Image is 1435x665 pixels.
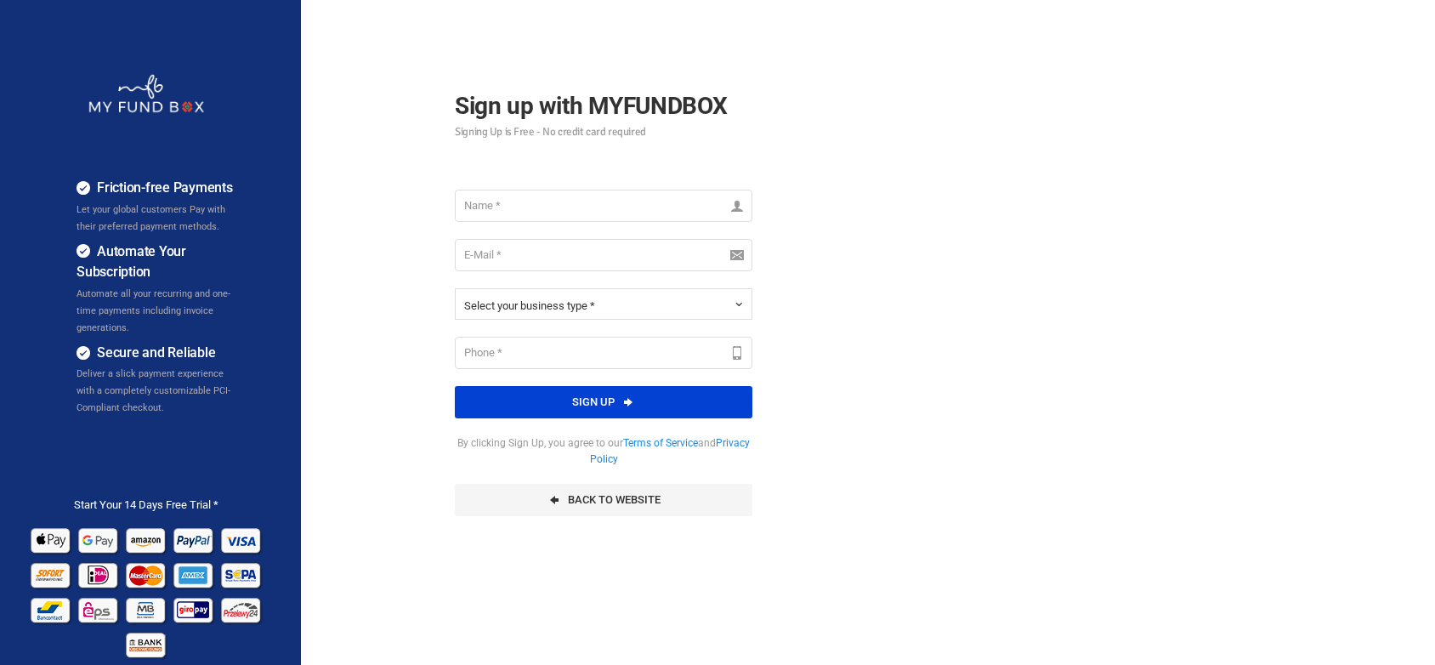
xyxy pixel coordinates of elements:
input: E-Mail * [455,239,752,271]
a: Back To Website [455,484,752,516]
img: Google Pay [77,522,122,557]
span: By clicking Sign Up, you agree to our and [455,435,752,467]
span: Select your business type * [464,299,595,312]
img: Amazon [124,522,169,557]
span: Let your global customers Pay with their preferred payment methods. [77,204,225,232]
span: Deliver a slick payment experience with a completely customizable PCI-Compliant checkout. [77,368,230,413]
img: Bancontact Pay [29,592,74,627]
input: Phone * [455,337,752,369]
img: banktransfer [124,627,169,662]
a: Terms of Service [623,437,698,449]
input: Name * [455,190,752,222]
h2: Sign up with MYFUNDBOX [455,88,752,138]
img: giropay [172,592,217,627]
img: p24 Pay [219,592,264,627]
img: mb Pay [124,592,169,627]
h4: Automate Your Subscription [77,242,241,283]
img: Paypal [172,522,217,557]
button: Select your business type * [455,288,752,320]
small: Signing Up is Free - No credit card required [455,127,752,138]
img: Sofort Pay [29,557,74,592]
img: sepa Pay [219,557,264,592]
img: american_express Pay [172,557,217,592]
h4: Friction-free Payments [77,178,241,199]
img: Mastercard Pay [124,557,169,592]
img: Ideal Pay [77,557,122,592]
img: Visa [219,522,264,557]
h4: Secure and Reliable [77,343,241,364]
img: EPS Pay [77,592,122,627]
span: Automate all your recurring and one-time payments including invoice generations. [77,288,230,333]
a: Privacy Policy [590,437,751,464]
img: whiteMFB.png [88,73,205,114]
img: Apple Pay [29,522,74,557]
button: Sign up [455,386,752,418]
